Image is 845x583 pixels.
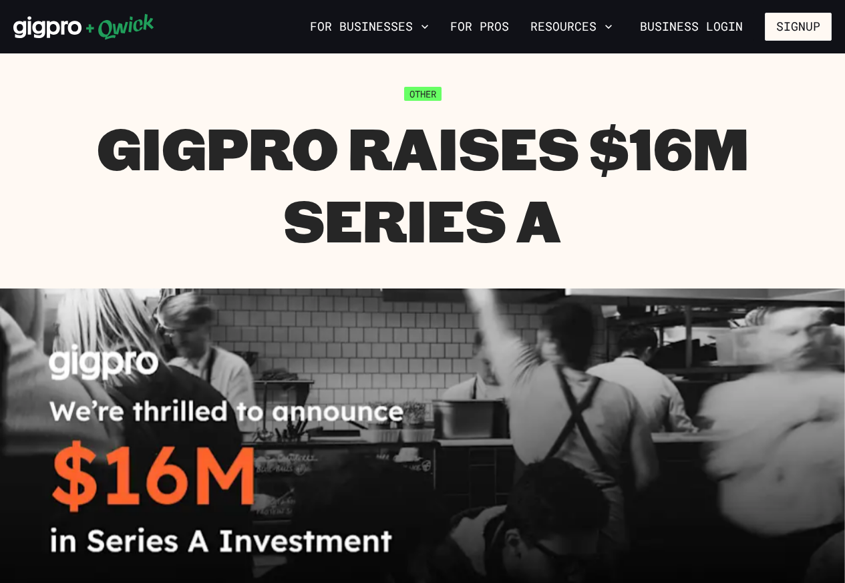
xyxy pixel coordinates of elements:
[404,87,442,101] span: Other
[629,13,754,41] a: Business Login
[525,15,618,38] button: Resources
[305,15,434,38] button: For Businesses
[13,112,832,255] h1: Gigpro Raises $16M Series A
[765,13,832,41] button: Signup
[445,15,514,38] a: For Pros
